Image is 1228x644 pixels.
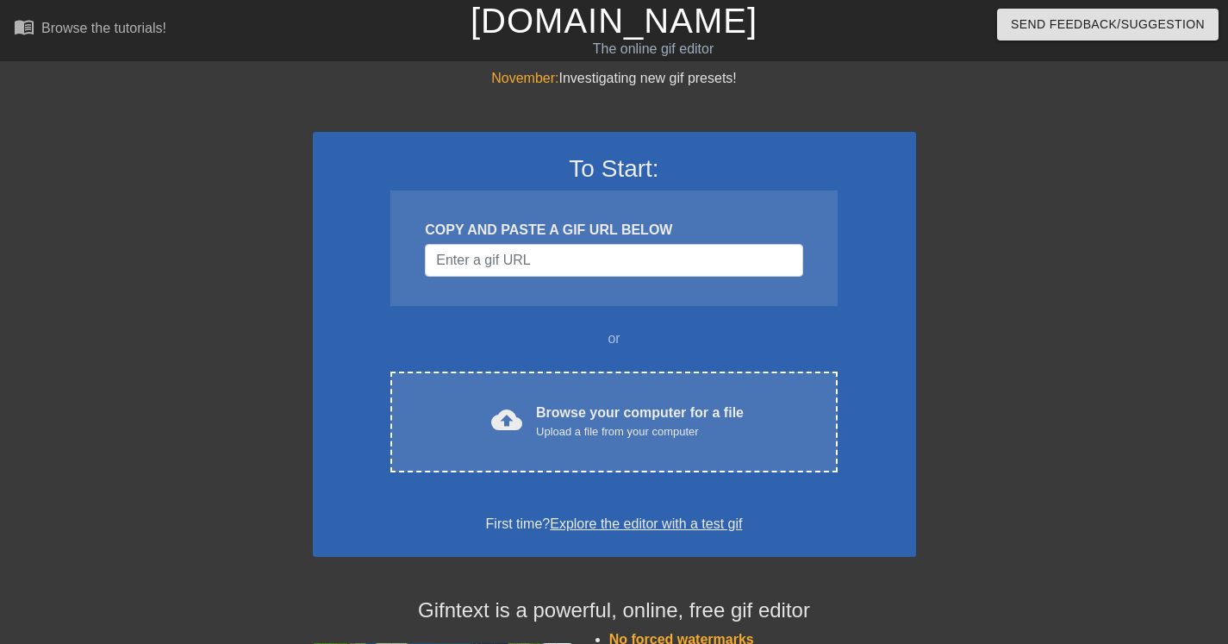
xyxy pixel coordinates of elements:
[14,16,166,43] a: Browse the tutorials!
[418,39,888,59] div: The online gif editor
[41,21,166,35] div: Browse the tutorials!
[1011,14,1205,35] span: Send Feedback/Suggestion
[491,404,522,435] span: cloud_upload
[313,68,916,89] div: Investigating new gif presets!
[335,514,894,535] div: First time?
[358,328,871,349] div: or
[471,2,757,40] a: [DOMAIN_NAME]
[425,220,802,241] div: COPY AND PASTE A GIF URL BELOW
[536,423,744,441] div: Upload a file from your computer
[425,244,802,277] input: Username
[997,9,1219,41] button: Send Feedback/Suggestion
[491,71,558,85] span: November:
[14,16,34,37] span: menu_book
[313,598,916,623] h4: Gifntext is a powerful, online, free gif editor
[536,403,744,441] div: Browse your computer for a file
[335,154,894,184] h3: To Start:
[550,516,742,531] a: Explore the editor with a test gif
